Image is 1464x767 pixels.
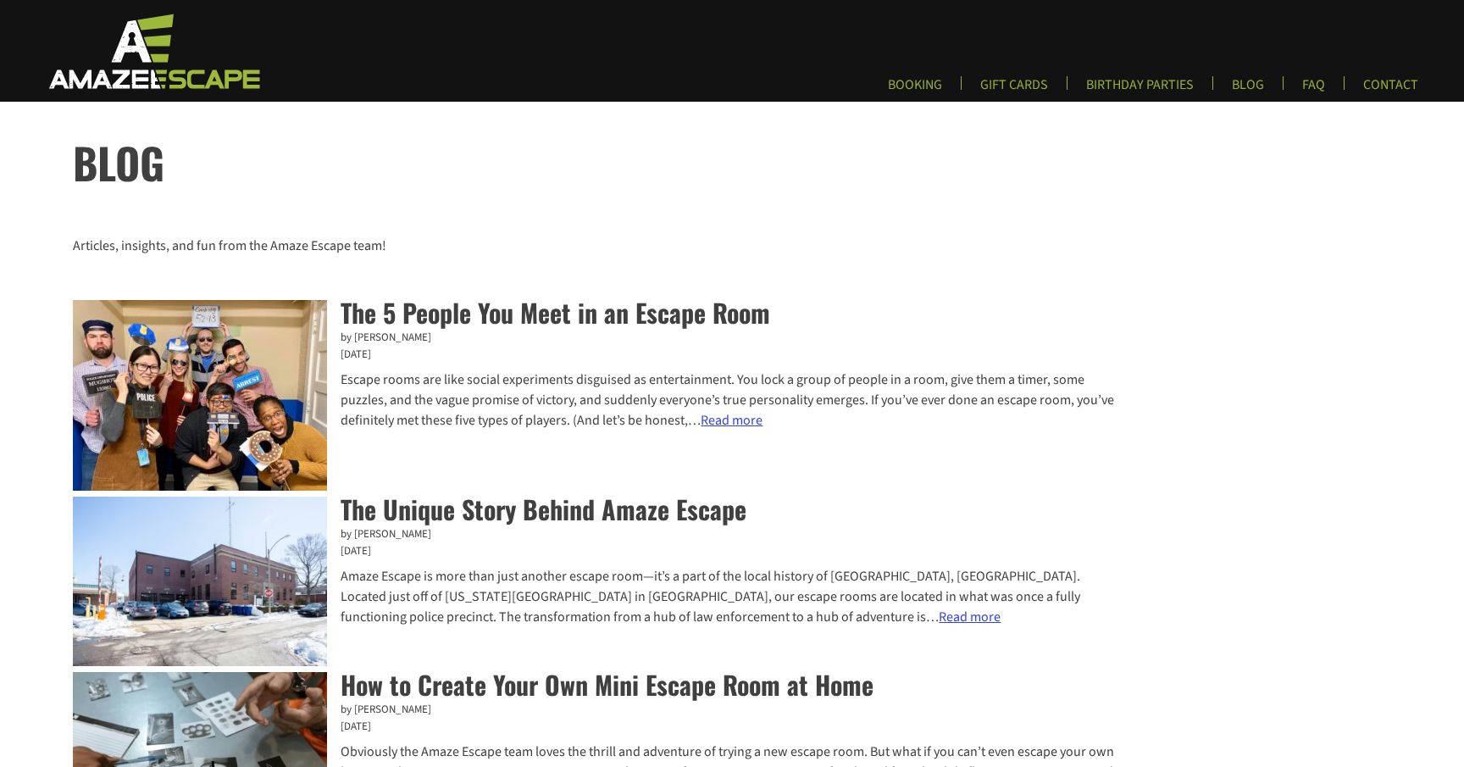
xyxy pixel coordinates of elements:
a: How to Create Your Own Mini Escape Room at Home [341,665,873,703]
div: Escape rooms are like social experiments disguised as entertainment. You lock a group of people i... [73,370,1127,431]
img: Escape Room Game in Boston Area [27,12,278,90]
a: The 5 People You Meet in an Escape Room [73,300,327,497]
img: Group of friends posing in an escape room. [73,300,327,491]
h1: BLOG [73,131,1464,194]
a: CONTACT [1350,76,1432,104]
a: The Unique Story Behind Amaze Escape [341,490,746,528]
img: Photo of 7 central street, arlington ma [73,497,327,666]
a: BLOG [1218,76,1278,104]
div: by [PERSON_NAME] [73,526,1127,543]
time: [DATE] [73,347,1127,364]
a: Read more [701,411,762,430]
a: The Unique Story Behind Amaze Escape [73,497,327,672]
a: BIRTHDAY PARTIES [1073,76,1207,104]
p: Articles, insights, and fun from the Amaze Escape team! [73,236,1390,256]
a: FAQ [1289,76,1339,104]
div: by [PERSON_NAME] [73,330,1127,347]
a: BOOKING [874,76,956,104]
a: The 5 People You Meet in an Escape Room [341,293,770,331]
time: [DATE] [73,719,1127,736]
div: Amaze Escape is more than just another escape room—it’s a part of the local history of [GEOGRAPHI... [73,566,1127,627]
time: [DATE] [73,543,1127,560]
a: Read more [939,608,1001,626]
div: by [PERSON_NAME] [73,702,1127,719]
a: GIFT CARDS [967,76,1062,104]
